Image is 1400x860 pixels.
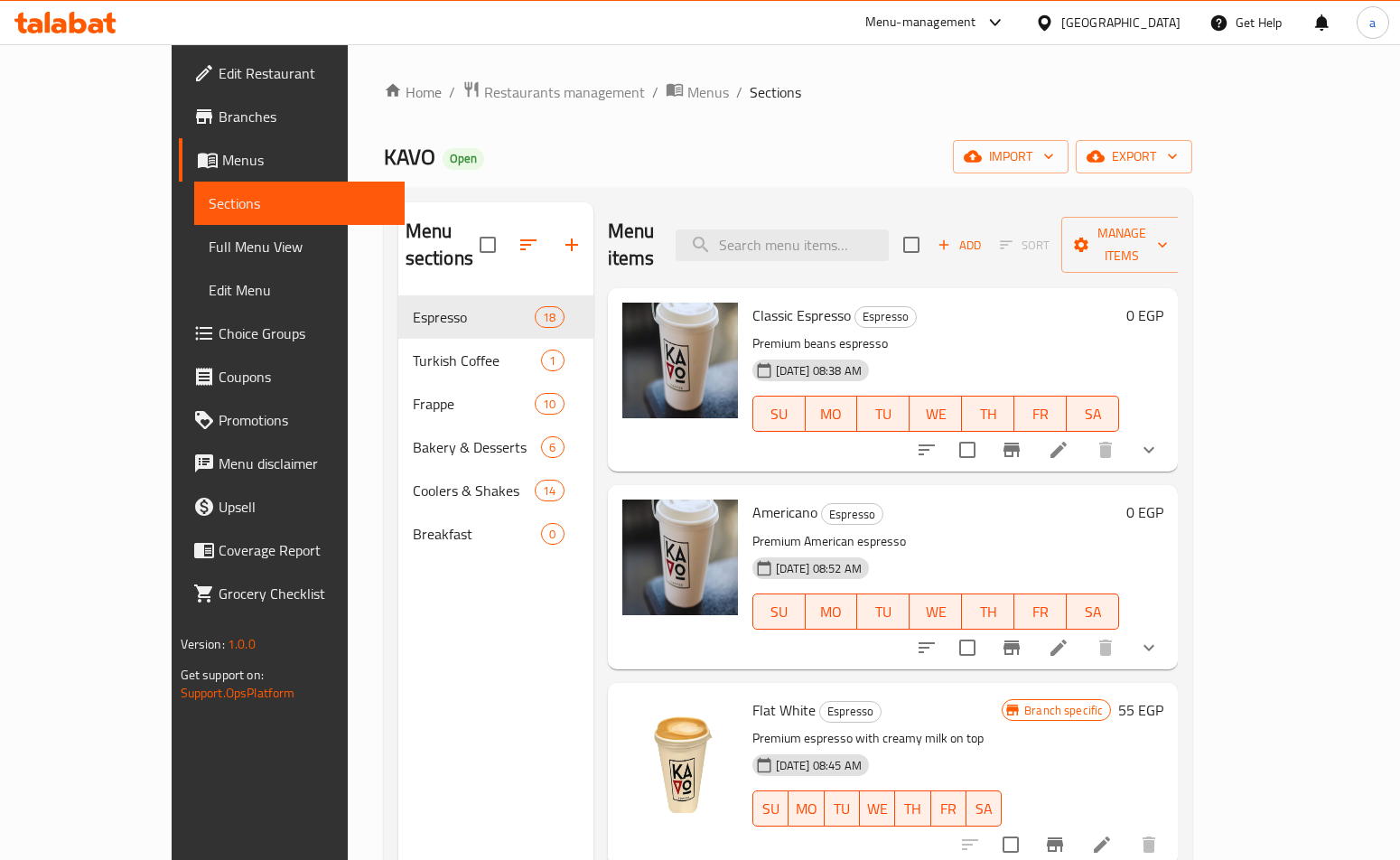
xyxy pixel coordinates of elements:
span: WE [867,796,888,822]
a: Promotions [179,398,406,442]
a: Restaurants management [462,80,645,104]
button: SA [1067,594,1119,630]
span: Manage items [1076,222,1168,267]
span: Coverage Report [219,539,391,561]
span: Frappe [413,393,536,415]
div: items [535,393,564,415]
button: WE [910,594,962,630]
span: Edit Restaurant [219,62,391,84]
span: Branch specific [1017,702,1110,719]
div: items [541,436,564,458]
button: TH [962,594,1014,630]
button: MO [789,790,825,827]
span: export [1090,145,1178,168]
button: Branch-specific-item [990,428,1033,472]
span: Upsell [219,496,391,518]
span: Menus [687,81,729,103]
button: FR [1014,594,1067,630]
a: Coverage Report [179,528,406,572]
h2: Menu items [608,218,655,272]
span: KAVO [384,136,435,177]
button: MO [806,396,858,432]
div: Bakery & Desserts6 [398,425,593,469]
button: sort-choices [905,626,948,669]
span: Bakery & Desserts [413,436,542,458]
img: Flat White [622,697,738,813]
button: delete [1084,428,1127,472]
button: SA [1067,396,1119,432]
span: SA [1074,599,1112,625]
span: SA [974,796,994,822]
span: Breakfast [413,523,542,545]
button: export [1076,140,1192,173]
span: Turkish Coffee [413,350,542,371]
a: Full Menu View [194,225,406,268]
h6: 0 EGP [1126,303,1163,328]
h6: 0 EGP [1126,500,1163,525]
button: FR [931,790,966,827]
svg: Show Choices [1138,637,1160,659]
img: Classic Espresso [622,303,738,418]
span: Sections [750,81,801,103]
span: [DATE] 08:45 AM [769,757,869,774]
a: Branches [179,95,406,138]
span: Classic Espresso [752,302,851,329]
div: Open [443,148,484,170]
span: SA [1074,401,1112,427]
div: Espresso [854,306,917,328]
span: Add item [930,231,988,259]
span: Open [443,151,484,166]
div: Turkish Coffee1 [398,339,593,382]
span: TH [969,599,1007,625]
li: / [449,81,455,103]
a: Upsell [179,485,406,528]
nav: Menu sections [398,288,593,563]
span: SU [761,796,781,822]
div: Espresso [821,503,883,525]
span: Add [935,235,984,256]
button: TU [825,790,860,827]
div: Frappe10 [398,382,593,425]
span: TU [864,401,902,427]
span: FR [1022,599,1059,625]
button: SA [966,790,1002,827]
div: items [535,480,564,501]
span: Edit Menu [209,279,391,301]
a: Edit menu item [1048,439,1069,461]
span: TU [832,796,853,822]
span: Menus [222,149,391,171]
li: / [736,81,742,103]
span: Select to update [948,431,986,469]
span: 0 [542,526,563,543]
a: Menus [666,80,729,104]
button: TH [962,396,1014,432]
button: Add section [550,223,593,266]
span: Coolers & Shakes [413,480,536,501]
span: 1.0.0 [228,632,256,656]
button: SU [752,396,806,432]
span: SU [761,599,798,625]
a: Menu disclaimer [179,442,406,485]
span: WE [917,599,955,625]
img: Americano [622,500,738,615]
span: Get support on: [181,663,264,687]
h2: Menu sections [406,218,480,272]
li: / [652,81,658,103]
p: Premium American espresso [752,530,1120,553]
button: Manage items [1061,217,1182,273]
button: TH [895,790,930,827]
span: Espresso [822,504,882,525]
span: 18 [536,309,563,326]
button: MO [806,594,858,630]
button: SU [752,790,789,827]
span: Coupons [219,366,391,388]
a: Coupons [179,355,406,398]
a: Edit menu item [1091,834,1113,855]
span: a [1369,13,1376,33]
span: Sections [209,192,391,214]
span: Espresso [413,306,536,328]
